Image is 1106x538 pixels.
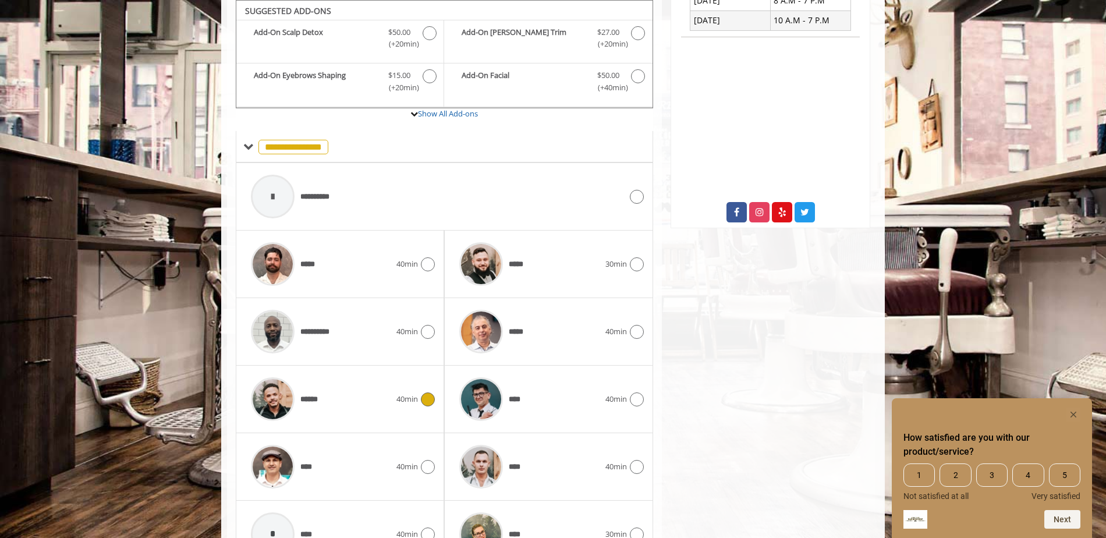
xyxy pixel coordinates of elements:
[1066,408,1080,422] button: Hide survey
[903,491,969,501] span: Not satisfied at all
[242,26,438,54] label: Add-On Scalp Detox
[450,26,646,54] label: Add-On Beard Trim
[462,26,585,51] b: Add-On [PERSON_NAME] Trim
[605,325,627,338] span: 40min
[396,461,418,473] span: 40min
[591,82,625,94] span: (+40min )
[396,258,418,270] span: 40min
[242,69,438,97] label: Add-On Eyebrows Shaping
[903,431,1080,459] h2: How satisfied are you with our product/service? Select an option from 1 to 5, with 1 being Not sa...
[903,408,1080,529] div: How satisfied are you with our product/service? Select an option from 1 to 5, with 1 being Not sa...
[396,325,418,338] span: 40min
[388,69,410,82] span: $15.00
[903,463,1080,501] div: How satisfied are you with our product/service? Select an option from 1 to 5, with 1 being Not sa...
[597,26,619,38] span: $27.00
[976,463,1008,487] span: 3
[1012,463,1044,487] span: 4
[254,69,377,94] b: Add-On Eyebrows Shaping
[382,82,417,94] span: (+20min )
[462,69,585,94] b: Add-On Facial
[597,69,619,82] span: $50.00
[605,461,627,473] span: 40min
[940,463,971,487] span: 2
[382,38,417,50] span: (+20min )
[903,463,935,487] span: 1
[418,108,478,119] a: Show All Add-ons
[1044,510,1080,529] button: Next question
[1049,463,1080,487] span: 5
[396,393,418,405] span: 40min
[1031,491,1080,501] span: Very satisfied
[388,26,410,38] span: $50.00
[770,10,850,30] td: 10 A.M - 7 P.M
[450,69,646,97] label: Add-On Facial
[605,393,627,405] span: 40min
[254,26,377,51] b: Add-On Scalp Detox
[605,258,627,270] span: 30min
[690,10,771,30] td: [DATE]
[245,5,331,16] b: SUGGESTED ADD-ONS
[591,38,625,50] span: (+20min )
